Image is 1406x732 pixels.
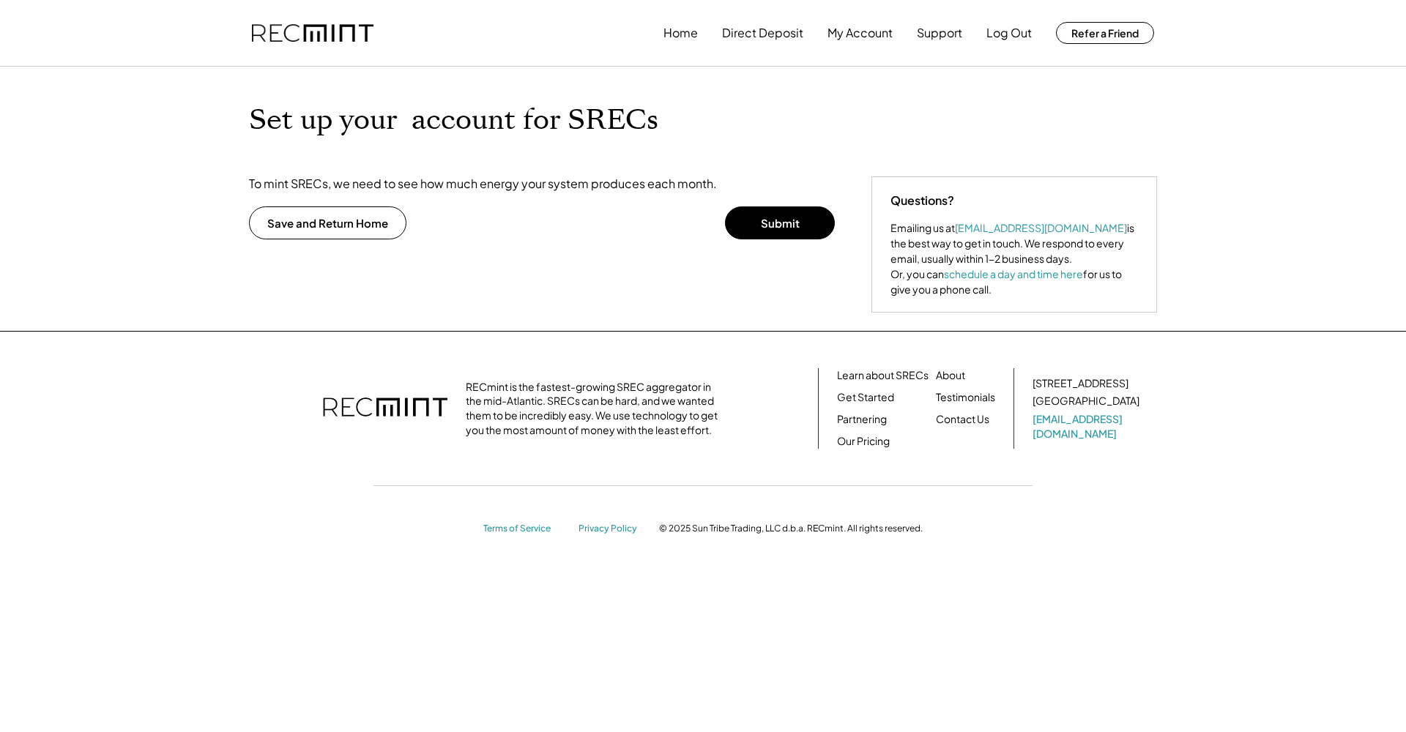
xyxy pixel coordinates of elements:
button: My Account [827,18,893,48]
button: Log Out [986,18,1032,48]
a: [EMAIL_ADDRESS][DOMAIN_NAME] [955,221,1127,234]
div: Emailing us at is the best way to get in touch. We respond to every email, usually within 1-2 bus... [890,220,1138,297]
div: [GEOGRAPHIC_DATA] [1033,394,1139,408]
div: RECmint is the fastest-growing SREC aggregator in the mid-Atlantic. SRECs can be hard, and we wan... [466,380,726,437]
a: Learn about SRECs [837,368,929,383]
div: © 2025 Sun Tribe Trading, LLC d.b.a. RECmint. All rights reserved. [659,523,923,534]
div: To mint SRECs, we need to see how much energy your system produces each month. [249,176,717,192]
a: Get Started [837,390,894,405]
a: Privacy Policy [579,523,644,535]
img: recmint-logotype%403x.png [323,383,447,434]
button: Direct Deposit [722,18,803,48]
img: recmint-logotype%403x.png [252,24,373,42]
div: [STREET_ADDRESS] [1033,376,1128,391]
a: schedule a day and time here [944,267,1083,280]
a: [EMAIL_ADDRESS][DOMAIN_NAME] [1033,412,1142,441]
button: Submit [725,206,835,239]
a: Our Pricing [837,434,890,449]
a: About [936,368,965,383]
div: Questions? [890,192,954,209]
button: Save and Return Home [249,206,406,239]
h1: Set up your account for SRECs [249,103,849,138]
a: Partnering [837,412,887,427]
button: Support [917,18,962,48]
button: Refer a Friend [1056,22,1154,44]
a: Contact Us [936,412,989,427]
a: Terms of Service [483,523,564,535]
a: Testimonials [936,390,995,405]
button: Home [663,18,698,48]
